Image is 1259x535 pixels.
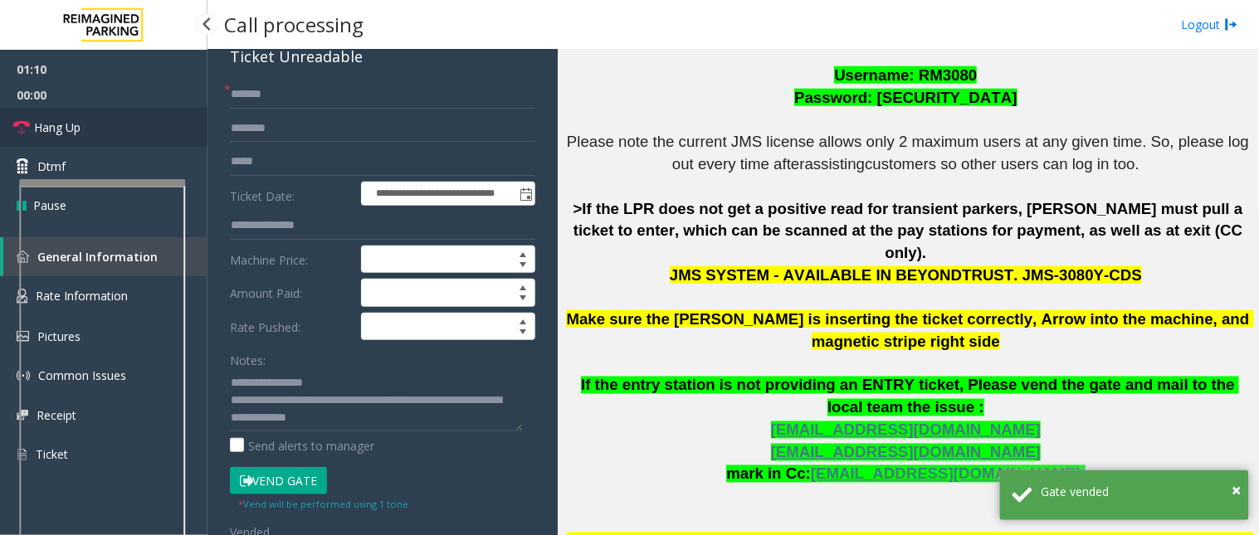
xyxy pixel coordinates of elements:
span: JMS SYSTEM - AVAILABLE IN BEYONDTRUST. JMS-3080Y-CDS [670,266,1142,284]
label: Amount Paid: [226,279,357,307]
span: Decrease value [511,260,534,273]
span: Toggle popup [516,182,534,206]
div: Ticket Unreadable [230,46,535,68]
span: Hang Up [34,119,81,136]
a: [EMAIL_ADDRESS][DOMAIN_NAME] [771,447,1041,460]
small: Vend will be performed using 1 tone [238,498,408,510]
label: Notes: [230,346,266,369]
a: Logout [1182,16,1238,33]
label: Machine Price: [226,246,357,274]
span: customers so other users can log in too. [865,155,1139,173]
span: Increase value [511,280,534,293]
span: Dtmf [37,158,66,175]
span: Make sure the [PERSON_NAME] is inserting the ticket correctly, Arrow into the machine, and magnet... [566,310,1253,350]
a: [EMAIL_ADDRESS][DOMAIN_NAME] [811,469,1081,482]
div: Gate vended [1042,483,1237,500]
span: Password: [SECURITY_DATA] [794,89,1017,106]
span: × [1232,479,1242,501]
span: assisting [805,155,866,173]
label: Ticket Date: [226,182,357,207]
img: logout [1225,16,1238,33]
button: Vend Gate [230,467,327,495]
label: Rate Pushed: [226,313,357,341]
span: Username: RM3080 [834,66,977,84]
span: >If the LPR does not get a positive read for transient parkers, [PERSON_NAME] must pull a ticket ... [573,200,1247,261]
img: 'icon' [17,289,27,304]
img: 'icon' [17,410,28,421]
span: [EMAIL_ADDRESS][DOMAIN_NAME] [771,421,1041,439]
span: Increase value [511,246,534,260]
h3: Call processing [216,4,372,45]
span: [EMAIL_ADDRESS][DOMAIN_NAME] [771,444,1041,461]
a: General Information [3,237,207,276]
button: Close [1232,478,1242,503]
span: Decrease value [511,327,534,340]
span: mark in Cc: [726,465,811,483]
span: Please note the current JMS license allows only 2 maximum users at any given time. So, please log... [567,133,1254,173]
span: [EMAIL_ADDRESS][DOMAIN_NAME] [811,465,1081,483]
img: 'icon' [17,250,29,263]
span: Decrease value [511,293,534,306]
span: If the entry station is not providing an ENTRY ticket, Please vend the gate and mail to the local... [581,377,1239,416]
span: Increase value [511,314,534,327]
label: Send alerts to manager [230,437,374,455]
img: 'icon' [17,447,27,462]
img: 'icon' [17,331,29,342]
img: 'icon' [17,369,30,382]
a: [EMAIL_ADDRESS][DOMAIN_NAME] [771,425,1041,438]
